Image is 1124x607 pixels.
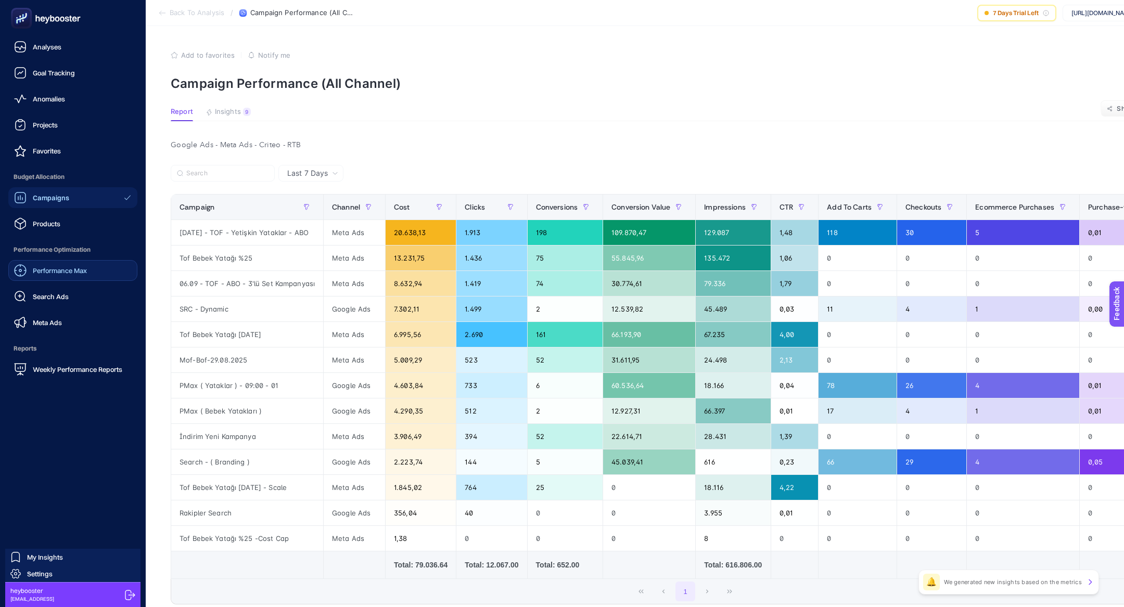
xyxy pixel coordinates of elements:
div: 6 [528,373,603,398]
div: 1 [967,398,1079,423]
div: 135.472 [696,246,771,270]
span: Weekly Performance Reports [33,365,122,373]
div: 20.638,13 [386,220,456,245]
div: Meta Ads [324,526,385,551]
div: 4,00 [771,322,818,347]
a: Search Ads [8,286,137,307]
div: 0 [819,424,897,449]
div: 18.166 [696,373,771,398]
div: 0 [603,475,695,500]
div: Total: 79.036.64 [394,560,448,570]
div: 1,79 [771,271,818,296]
div: 0 [819,347,897,372]
div: 1,06 [771,246,818,270]
div: Meta Ads [324,322,385,347]
span: [EMAIL_ADDRESS] [10,595,54,603]
div: [DATE] - TOF - Yetişkin Yataklar - ABO [171,220,323,245]
button: Notify me [248,51,290,59]
div: SRC - Dynamic [171,296,323,321]
div: 52 [528,347,603,372]
span: Campaigns [33,193,69,202]
span: heybooster [10,587,54,595]
span: Ecommerce Purchases [975,203,1054,211]
div: 3.906,49 [386,424,456,449]
div: 5 [528,449,603,474]
div: İndirim Yeni Kampanya [171,424,323,449]
div: Google Ads [324,500,385,525]
div: 764 [456,475,527,500]
div: 26 [897,373,966,398]
span: Report [171,108,193,116]
div: 1.913 [456,220,527,245]
span: Back To Analysis [170,9,224,17]
div: 0 [528,526,603,551]
div: 4.290,35 [386,398,456,423]
div: 40 [456,500,527,525]
div: 0 [967,500,1079,525]
div: 523 [456,347,527,372]
div: 55.845,96 [603,246,695,270]
div: Google Ads [324,296,385,321]
div: 0 [819,271,897,296]
span: 7 Days Trial Left [993,9,1039,17]
div: 4 [897,296,966,321]
div: 1.499 [456,296,527,321]
span: Conversion Value [611,203,670,211]
div: 4 [967,449,1079,474]
span: Goal Tracking [33,69,75,77]
div: Total: 12.067.00 [465,560,518,570]
a: Analyses [8,36,137,57]
div: 17 [819,398,897,423]
div: 109.870,47 [603,220,695,245]
p: We generated new insights based on the metrics [944,578,1082,586]
div: 9 [243,108,251,116]
div: 13.231,75 [386,246,456,270]
span: Checkouts [905,203,941,211]
div: 7.302,11 [386,296,456,321]
div: 0,01 [771,500,818,525]
div: 8 [696,526,771,551]
a: Products [8,213,137,234]
span: Budget Allocation [8,166,137,187]
div: 4.603,84 [386,373,456,398]
div: 06.09 - TOF - ABO - 3'lü Set Kampanyası [171,271,323,296]
div: 45.489 [696,296,771,321]
a: Anomalies [8,88,137,109]
span: Campaign Performance (All Channel) [250,9,354,17]
div: 45.039,41 [603,449,695,474]
div: 616 [696,449,771,474]
span: Analyses [33,43,61,51]
span: Projects [33,121,58,129]
div: 394 [456,424,527,449]
div: 30.774,61 [603,271,695,296]
div: 2 [528,398,603,423]
button: Add to favorites [171,51,235,59]
div: 1,48 [771,220,818,245]
div: 0 [897,322,966,347]
div: 66.397 [696,398,771,423]
div: 60.536,64 [603,373,695,398]
div: 🔔 [923,574,940,590]
div: Tof Bebek Yatağı [DATE] - Scale [171,475,323,500]
span: Performance Max [33,266,87,275]
div: 31.611,95 [603,347,695,372]
div: 512 [456,398,527,423]
div: 0 [819,526,897,551]
span: CTR [780,203,793,211]
div: Meta Ads [324,271,385,296]
span: Last 7 Days [287,168,328,178]
div: 1,39 [771,424,818,449]
div: 8.632,94 [386,271,456,296]
div: 0 [456,526,527,551]
div: 0 [967,347,1079,372]
div: 2.223,74 [386,449,456,474]
div: Tof Bebek Yatağı %25 [171,246,323,270]
div: 67.235 [696,322,771,347]
div: 0 [897,475,966,500]
div: 0 [819,475,897,500]
div: 2 [528,296,603,321]
div: 79.336 [696,271,771,296]
div: 75 [528,246,603,270]
span: My Insights [27,553,63,561]
div: 1.845,02 [386,475,456,500]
